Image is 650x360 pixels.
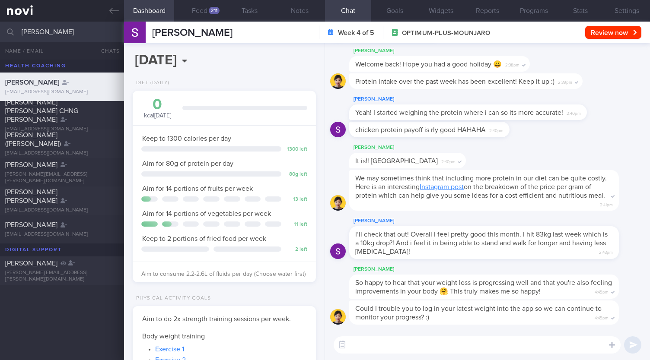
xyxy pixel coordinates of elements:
div: Diet (Daily) [133,80,169,86]
span: 2:41pm [600,200,613,208]
span: 2:40pm [567,108,581,117]
span: 2:43pm [599,247,613,256]
span: [PERSON_NAME] [5,260,57,267]
span: 4:45pm [595,313,609,321]
span: [PERSON_NAME] [PERSON_NAME] [5,189,57,204]
div: 1300 left [286,146,307,153]
div: [EMAIL_ADDRESS][DOMAIN_NAME] [5,207,119,214]
div: [EMAIL_ADDRESS][DOMAIN_NAME] [5,231,119,238]
span: Yeah! I started weighing the protein where i can so its more accurate! [355,109,563,116]
span: OPTIMUM-PLUS-MOUNJARO [402,29,490,38]
div: [EMAIL_ADDRESS][DOMAIN_NAME] [5,150,119,157]
div: [PERSON_NAME][EMAIL_ADDRESS][PERSON_NAME][DOMAIN_NAME] [5,270,119,283]
div: Physical Activity Goals [133,295,211,302]
span: Could I trouble you to log in your latest weight into the app so we can continue to monitor your ... [355,305,602,321]
span: Aim for 14 portions of fruits per week [142,185,253,192]
div: [PERSON_NAME][EMAIL_ADDRESS][PERSON_NAME][DOMAIN_NAME] [5,171,119,184]
span: [PERSON_NAME] [5,161,57,168]
span: Protein intake over the past week has been excellent! Keep it up :) [355,78,554,85]
div: [PERSON_NAME] [349,46,556,56]
span: [PERSON_NAME] [5,79,59,86]
span: [PERSON_NAME] ([PERSON_NAME]) [5,132,61,147]
span: chicken protein payoff is rly good HAHAHA [355,126,486,133]
span: It is!! [GEOGRAPHIC_DATA] [355,158,438,164]
span: [PERSON_NAME] [5,221,57,228]
div: [PERSON_NAME] [349,94,613,104]
div: kcal [DATE] [141,97,174,120]
span: Welcome back! Hope you had a good holiday 😀 [355,61,502,68]
span: Aim for 80g of protein per day [142,160,233,167]
span: Aim to do 2x strength training sessions per week. [142,316,291,322]
strong: Week 4 of 5 [338,28,374,37]
button: Chats [89,42,124,60]
a: Exercise 1 [155,346,184,353]
span: [PERSON_NAME] [PERSON_NAME] CHNG [PERSON_NAME] [5,99,78,123]
div: [EMAIL_ADDRESS][DOMAIN_NAME] [5,89,119,95]
span: Aim for 14 portions of vegetables per week [142,210,271,217]
span: 2:40pm [489,126,503,134]
span: 2:39pm [558,77,572,85]
span: [PERSON_NAME] [152,28,233,38]
div: [PERSON_NAME] [349,216,645,226]
span: Aim to consume 2.2-2.6L of fluids per day (Choose water first) [141,271,306,277]
div: 11 left [286,221,307,228]
span: Keep to 1300 calories per day [142,135,231,142]
span: 2:40pm [441,157,456,165]
div: 211 [209,7,220,14]
span: We may sometimes think that including more protein in our diet can be quite costly. Here is an in... [355,175,607,199]
div: [EMAIL_ADDRESS][DOMAIN_NAME] [5,126,119,133]
a: Instagram post [420,183,464,190]
span: Body weight training [142,333,205,340]
span: I’ll check that out! Overall I feel pretty good this month. I hit 83kg last week which is a 10kg ... [355,231,608,255]
div: 0 [141,97,174,112]
span: So happy to hear that your weight loss is progressing well and that you're also feeling improveme... [355,279,612,295]
div: 2 left [286,246,307,253]
span: 4:45pm [595,287,609,295]
div: [PERSON_NAME] [349,264,645,275]
button: Review now [585,26,641,39]
div: 13 left [286,196,307,203]
span: Keep to 2 portions of fried food per week [142,235,266,242]
div: 80 g left [286,171,307,178]
span: 2:38pm [505,60,519,68]
div: [PERSON_NAME] [349,142,492,153]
